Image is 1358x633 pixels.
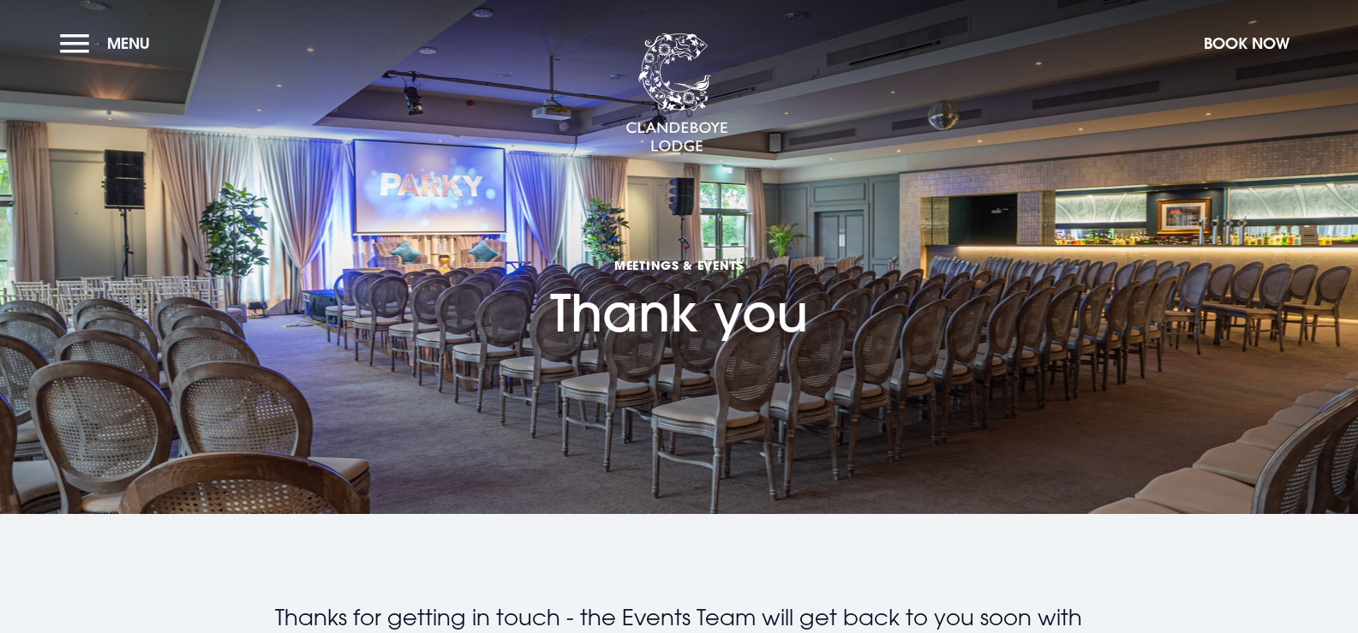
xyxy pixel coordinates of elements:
[1195,25,1298,62] button: Book Now
[107,33,150,53] span: Menu
[60,25,159,62] button: Menu
[550,257,808,273] span: Meetings & Events
[550,179,808,344] h1: Thank you
[625,33,728,153] img: Clandeboye Lodge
